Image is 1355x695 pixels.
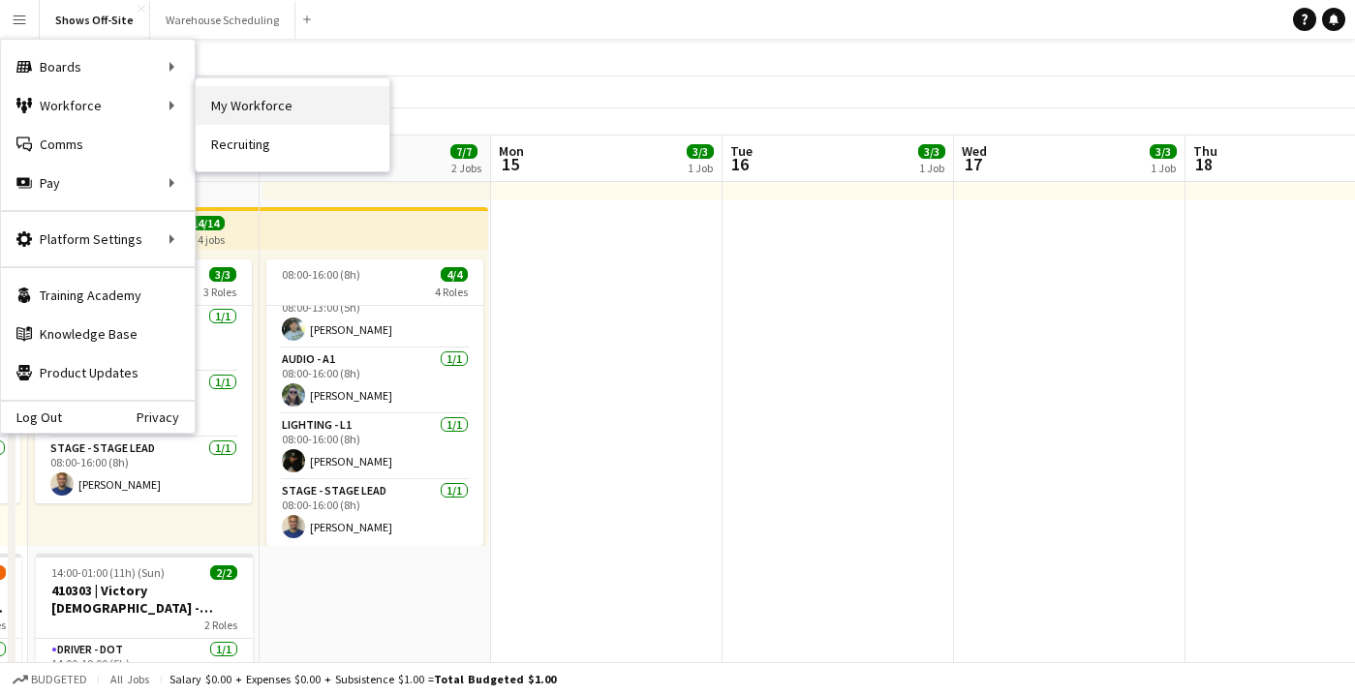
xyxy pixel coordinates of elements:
span: Wed [962,142,987,160]
span: 14/14 [186,216,225,230]
div: Salary $0.00 + Expenses $0.00 + Subsistence $1.00 = [169,672,556,686]
span: 4/4 [441,267,468,282]
div: Pay [1,164,195,202]
span: 16 [727,153,753,175]
span: 3/3 [209,267,236,282]
a: Privacy [137,409,195,425]
div: 1 Job [919,161,944,175]
button: Warehouse Scheduling [150,1,295,39]
span: 3/3 [687,144,714,159]
div: 2 Jobs [451,161,481,175]
span: Budgeted [31,673,87,686]
span: All jobs [107,672,153,686]
app-card-role: Stage - Stage Lead1/108:00-16:00 (8h)[PERSON_NAME] [35,438,252,503]
button: Shows Off-Site [40,1,150,39]
span: Tue [730,142,753,160]
div: 1 Job [1151,161,1176,175]
span: 08:00-16:00 (8h) [282,267,360,282]
app-card-role: Audio - A11/108:00-16:00 (8h)[PERSON_NAME] [266,348,483,414]
span: Total Budgeted $1.00 [434,672,556,686]
span: 15 [496,153,524,175]
span: 7/7 [450,144,477,159]
a: Recruiting [196,125,389,164]
div: 1 Job [688,161,713,175]
span: 17 [959,153,987,175]
span: 14:00-01:00 (11h) (Sun) [51,565,165,580]
span: 3/3 [1150,144,1177,159]
a: Product Updates [1,353,195,392]
app-job-card: 08:00-16:00 (8h)4/44 RolesDriver - CDL1/108:00-13:00 (5h)[PERSON_NAME]Audio - A11/108:00-16:00 (8... [266,259,483,546]
button: Budgeted [10,669,90,690]
a: Knowledge Base [1,315,195,353]
span: Mon [499,142,524,160]
span: 18 [1190,153,1217,175]
app-card-role: Stage - Stage Lead1/108:00-16:00 (8h)[PERSON_NAME] [266,480,483,546]
a: My Workforce [196,86,389,125]
a: Comms [1,125,195,164]
h3: 410303 | Victory [DEMOGRAPHIC_DATA] - Volunteer Appreciation Event [36,582,253,617]
div: Boards [1,47,195,86]
span: 3 Roles [203,285,236,299]
span: 2 Roles [204,618,237,632]
app-card-role: Driver - CDL1/108:00-13:00 (5h)[PERSON_NAME] [266,283,483,348]
span: Thu [1193,142,1217,160]
div: 4 jobs [198,230,225,247]
a: Log Out [1,409,62,425]
span: 4 Roles [435,285,468,299]
a: Training Academy [1,276,195,315]
span: 2/2 [210,565,237,580]
app-card-role: Lighting - L11/108:00-16:00 (8h)[PERSON_NAME] [266,414,483,480]
div: Platform Settings [1,220,195,258]
div: Workforce [1,86,195,125]
span: 3/3 [918,144,945,159]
